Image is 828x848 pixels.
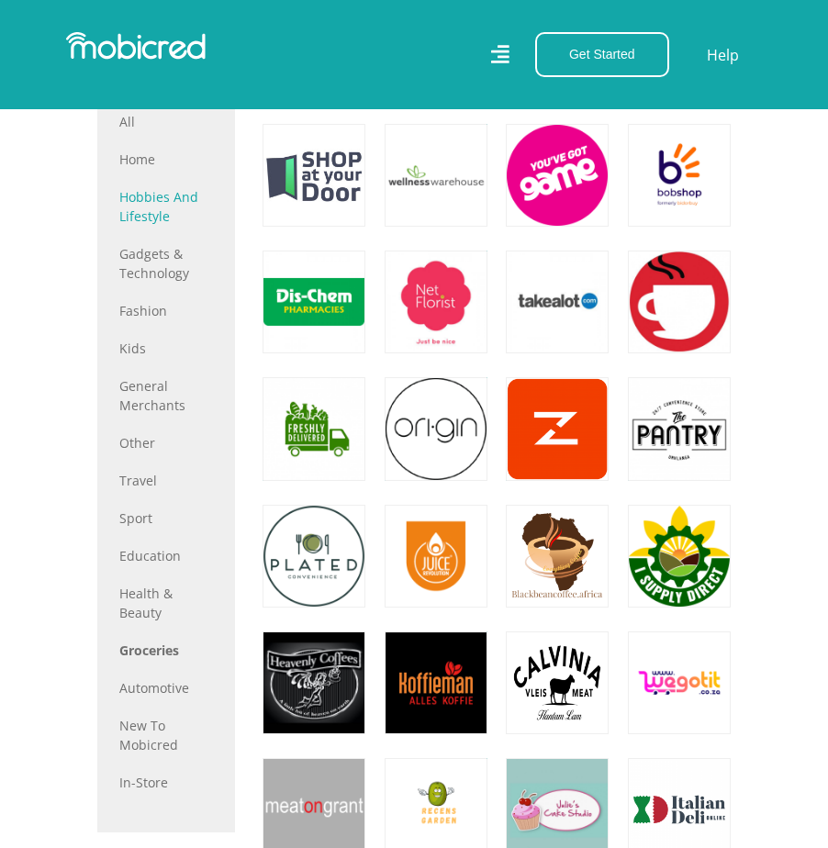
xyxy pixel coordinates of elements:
[706,43,740,67] a: Help
[119,546,213,565] a: Education
[119,433,213,452] a: Other
[119,376,213,415] a: General Merchants
[535,32,669,77] button: Get Started
[119,150,213,169] a: Home
[119,716,213,754] a: New to Mobicred
[119,187,213,226] a: Hobbies and Lifestyle
[119,471,213,490] a: Travel
[119,244,213,283] a: Gadgets & Technology
[119,678,213,697] a: Automotive
[66,32,206,60] img: Mobicred
[119,508,213,528] a: Sport
[119,584,213,622] a: Health & Beauty
[119,773,213,792] a: In-store
[119,301,213,320] a: Fashion
[119,641,213,660] a: Groceries
[119,339,213,358] a: Kids
[119,112,213,131] a: All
